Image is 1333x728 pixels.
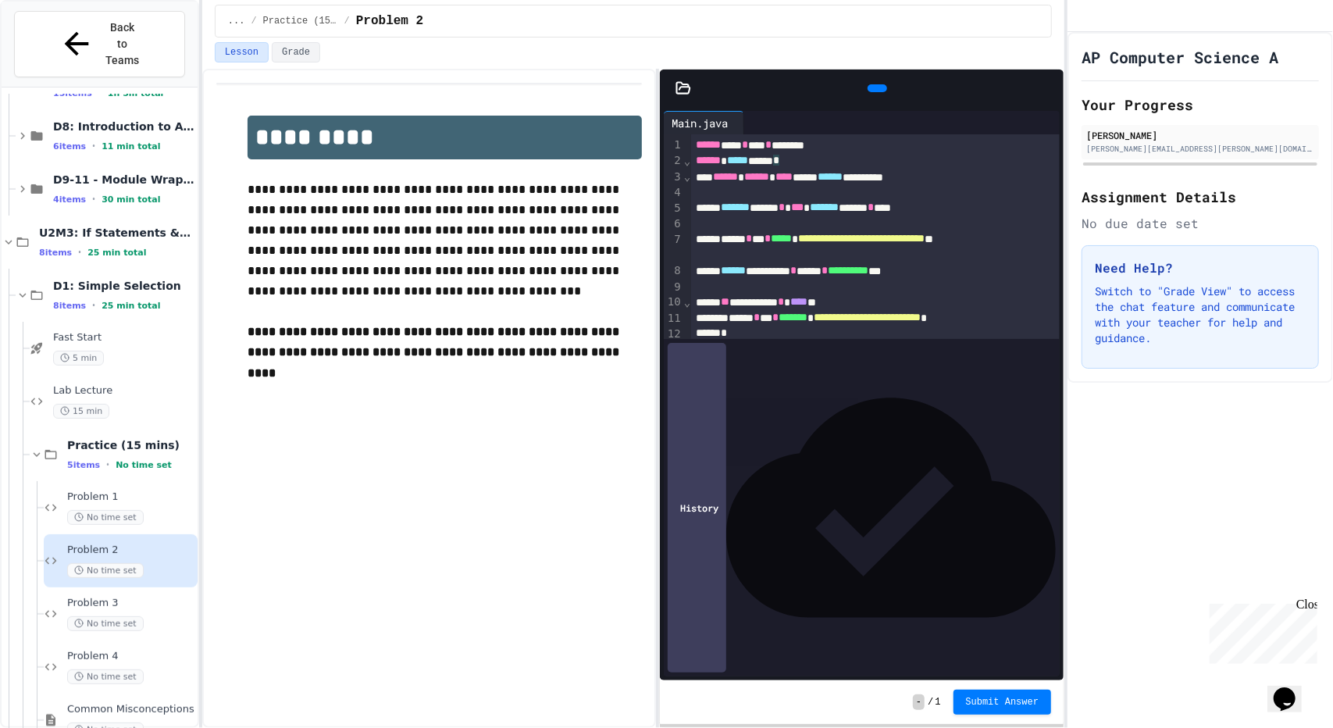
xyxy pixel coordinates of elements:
[1082,94,1319,116] h2: Your Progress
[53,351,104,366] span: 5 min
[215,42,269,62] button: Lesson
[104,20,141,69] span: Back to Teams
[106,459,109,471] span: •
[928,696,933,708] span: /
[251,15,256,27] span: /
[263,15,338,27] span: Practice (15 mins)
[272,42,320,62] button: Grade
[67,544,194,557] span: Problem 2
[664,185,683,201] div: 4
[664,201,683,216] div: 5
[6,6,108,99] div: Chat with us now!Close
[664,280,683,295] div: 9
[92,299,95,312] span: •
[664,294,683,310] div: 10
[53,404,109,419] span: 15 min
[53,384,194,398] span: Lab Lecture
[92,140,95,152] span: •
[67,616,144,631] span: No time set
[1086,143,1314,155] div: [PERSON_NAME][EMAIL_ADDRESS][PERSON_NAME][DOMAIN_NAME]
[683,170,691,183] span: Fold line
[92,193,95,205] span: •
[664,153,683,169] div: 2
[1203,598,1317,664] iframe: chat widget
[966,696,1039,708] span: Submit Answer
[913,694,925,710] span: -
[664,327,683,342] div: 12
[14,11,185,77] button: Back to Teams
[664,311,683,327] div: 11
[87,248,146,258] span: 25 min total
[664,263,683,279] div: 8
[1082,186,1319,208] h2: Assignment Details
[953,690,1052,715] button: Submit Answer
[67,460,100,470] span: 5 items
[664,111,744,134] div: Main.java
[53,88,92,98] span: 15 items
[67,669,144,684] span: No time set
[53,301,86,311] span: 8 items
[344,15,350,27] span: /
[53,173,194,187] span: D9-11 - Module Wrap Up
[664,232,683,264] div: 7
[108,88,164,98] span: 1h 5m total
[356,12,423,30] span: Problem 2
[664,170,683,185] div: 3
[1267,666,1317,712] iframe: chat widget
[67,563,144,578] span: No time set
[39,226,194,240] span: U2M3: If Statements & Control Flow
[935,696,940,708] span: 1
[102,301,160,311] span: 25 min total
[67,510,144,525] span: No time set
[102,141,160,152] span: 11 min total
[78,246,81,259] span: •
[683,155,691,167] span: Fold line
[116,460,172,470] span: No time set
[39,248,72,258] span: 8 items
[664,137,683,153] div: 1
[683,296,691,309] span: Fold line
[664,216,683,232] div: 6
[1086,128,1314,142] div: [PERSON_NAME]
[67,438,194,452] span: Practice (15 mins)
[67,597,194,610] span: Problem 3
[668,343,726,673] div: History
[102,194,160,205] span: 30 min total
[1095,284,1306,346] p: Switch to "Grade View" to access the chat feature and communicate with your teacher for help and ...
[1082,214,1319,233] div: No due date set
[98,87,102,99] span: •
[67,491,194,504] span: Problem 1
[228,15,245,27] span: ...
[53,120,194,134] span: D8: Introduction to Algorithms
[67,650,194,663] span: Problem 4
[691,134,1060,391] div: To enrich screen reader interactions, please activate Accessibility in Grammarly extension settings
[53,331,194,344] span: Fast Start
[53,279,194,293] span: D1: Simple Selection
[664,115,736,131] div: Main.java
[1082,46,1278,68] h1: AP Computer Science A
[1095,259,1306,277] h3: Need Help?
[67,703,194,716] span: Common Misconceptions
[53,141,86,152] span: 6 items
[53,194,86,205] span: 4 items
